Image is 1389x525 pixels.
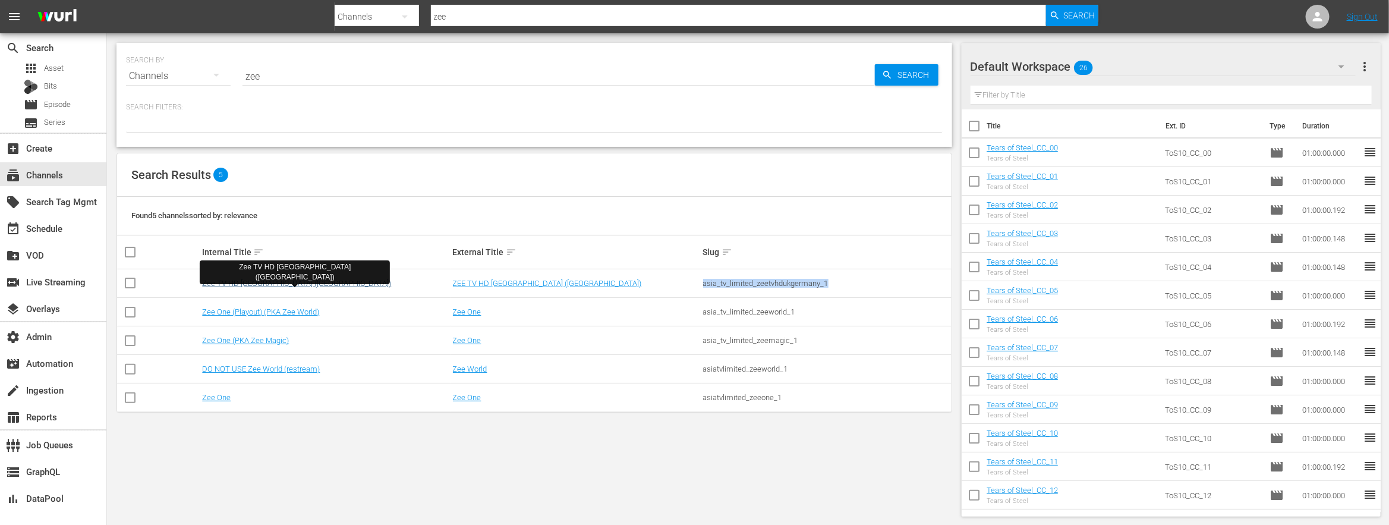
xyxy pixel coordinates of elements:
span: Episode [1270,488,1284,502]
div: asiatvlimited_zeeone_1 [703,393,950,402]
span: Ingestion [6,383,20,398]
div: Tears of Steel [987,212,1058,219]
th: Title [987,109,1159,143]
a: Zee One [453,393,481,402]
a: Tears of Steel_CC_10 [987,429,1058,438]
a: Tears of Steel_CC_08 [987,372,1058,381]
a: Tears of Steel_CC_09 [987,400,1058,409]
a: Tears of Steel_CC_00 [987,143,1058,152]
a: Zee World [453,364,487,373]
div: Tears of Steel [987,440,1058,448]
span: sort [722,247,732,257]
span: reorder [1363,288,1377,302]
button: Search [875,64,938,86]
div: Tears of Steel [987,183,1058,191]
span: Episode [1270,317,1284,331]
td: 01:00:00.192 [1297,310,1363,338]
span: Episode [1270,231,1284,246]
span: Episode [1270,345,1284,360]
span: Automation [6,357,20,371]
div: asia_tv_limited_zeeworld_1 [703,307,950,316]
span: sort [506,247,516,257]
div: External Title [453,245,700,259]
td: 01:00:00.192 [1297,452,1363,481]
img: ans4CAIJ8jUAAAAAAAAAAAAAAAAAAAAAAAAgQb4GAAAAAAAAAAAAAAAAAAAAAAAAJMjXAAAAAAAAAAAAAAAAAAAAAAAAgAT5G... [29,3,86,31]
a: DO NOT USE Zee World (restream) [202,364,320,373]
td: ToS10_CC_00 [1160,139,1265,167]
span: Search Tag Mgmt [6,195,20,209]
td: ToS10_CC_05 [1160,281,1265,310]
span: Reports [6,410,20,425]
a: Tears of Steel_CC_03 [987,229,1058,238]
td: 01:00:00.148 [1297,253,1363,281]
span: reorder [1363,145,1377,159]
span: Episode [1270,174,1284,188]
span: reorder [1363,231,1377,245]
div: Tears of Steel [987,297,1058,305]
span: reorder [1363,259,1377,273]
span: Episode [1270,374,1284,388]
span: reorder [1363,202,1377,216]
span: Overlays [6,302,20,316]
span: 26 [1074,55,1093,80]
div: Tears of Steel [987,240,1058,248]
a: Tears of Steel_CC_12 [987,486,1058,495]
div: asiatvlimited_zeeworld_1 [703,364,950,373]
span: menu [7,10,21,24]
span: DataPool [6,492,20,506]
button: Search [1046,5,1098,26]
span: reorder [1363,402,1377,416]
div: Internal Title [202,245,449,259]
div: asia_tv_limited_zeetvhdukgermany_1 [703,279,950,288]
td: ToS10_CC_08 [1160,367,1265,395]
div: Tears of Steel [987,497,1058,505]
span: Create [6,142,20,156]
div: Tears of Steel [987,383,1058,391]
td: 01:00:00.000 [1297,139,1363,167]
span: Admin [6,330,20,344]
span: 5 [213,168,228,182]
td: 01:00:00.148 [1297,224,1363,253]
a: Zee One [202,393,231,402]
a: Tears of Steel_CC_05 [987,286,1058,295]
span: Schedule [6,222,20,236]
span: Live Streaming [6,275,20,290]
span: Bits [44,80,57,92]
td: 01:00:00.000 [1297,395,1363,424]
div: Slug [703,245,950,259]
span: Search [6,41,20,55]
span: Episode [1270,203,1284,217]
div: Tears of Steel [987,269,1058,276]
th: Ext. ID [1159,109,1263,143]
th: Duration [1295,109,1366,143]
td: ToS10_CC_01 [1160,167,1265,196]
a: Tears of Steel_CC_02 [987,200,1058,209]
span: Episode [24,98,38,112]
td: 01:00:00.000 [1297,367,1363,395]
span: Asset [44,62,64,74]
td: ToS10_CC_04 [1160,253,1265,281]
td: 01:00:00.000 [1297,281,1363,310]
span: Episode [1270,431,1284,445]
span: Series [44,117,65,128]
div: asia_tv_limited_zeemagic_1 [703,336,950,345]
td: ToS10_CC_03 [1160,224,1265,253]
th: Type [1262,109,1295,143]
span: Search Results [131,168,211,182]
a: Zee One (Playout) (PKA Zee World) [202,307,319,316]
span: Asset [24,61,38,76]
span: Search [1064,5,1095,26]
a: Zee One [453,336,481,345]
span: reorder [1363,430,1377,445]
a: Tears of Steel_CC_01 [987,172,1058,181]
div: Bits [24,80,38,94]
span: Job Queues [6,438,20,452]
td: ToS10_CC_11 [1160,452,1265,481]
div: Tears of Steel [987,354,1058,362]
span: reorder [1363,316,1377,331]
td: ToS10_CC_10 [1160,424,1265,452]
a: Sign Out [1347,12,1378,21]
td: 01:00:00.000 [1297,424,1363,452]
a: Tears of Steel_CC_04 [987,257,1058,266]
div: Tears of Steel [987,155,1058,162]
